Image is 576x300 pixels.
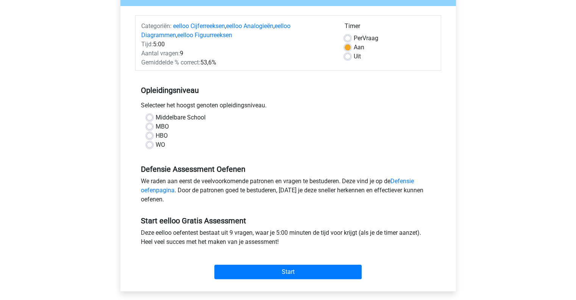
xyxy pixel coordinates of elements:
[354,43,364,52] label: Aan
[135,228,441,250] div: Deze eelloo oefentest bestaat uit 9 vragen, waar je 5:00 minuten de tijd voor krijgt (als je de t...
[345,22,435,34] div: Timer
[141,216,436,225] h5: Start eelloo Gratis Assessment
[141,83,436,98] h5: Opleidingsniveau
[354,35,362,42] span: Per
[136,40,339,49] div: 5:00
[156,140,165,149] label: WO
[156,131,168,140] label: HBO
[214,265,362,279] input: Start
[136,58,339,67] div: 53,6%
[136,22,339,40] div: , , ,
[156,122,169,131] label: MBO
[354,52,361,61] label: Uit
[135,177,441,207] div: We raden aan eerst de veelvoorkomende patronen en vragen te bestuderen. Deze vind je op de . Door...
[177,31,232,39] a: eelloo Figuurreeksen
[135,101,441,113] div: Selecteer het hoogst genoten opleidingsniveau.
[141,41,153,48] span: Tijd:
[141,165,436,174] h5: Defensie Assessment Oefenen
[173,22,225,30] a: eelloo Cijferreeksen
[141,59,200,66] span: Gemiddelde % correct:
[226,22,273,30] a: eelloo Analogieën
[141,22,172,30] span: Categoriën:
[156,113,206,122] label: Middelbare School
[136,49,339,58] div: 9
[354,34,378,43] label: Vraag
[141,50,180,57] span: Aantal vragen:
